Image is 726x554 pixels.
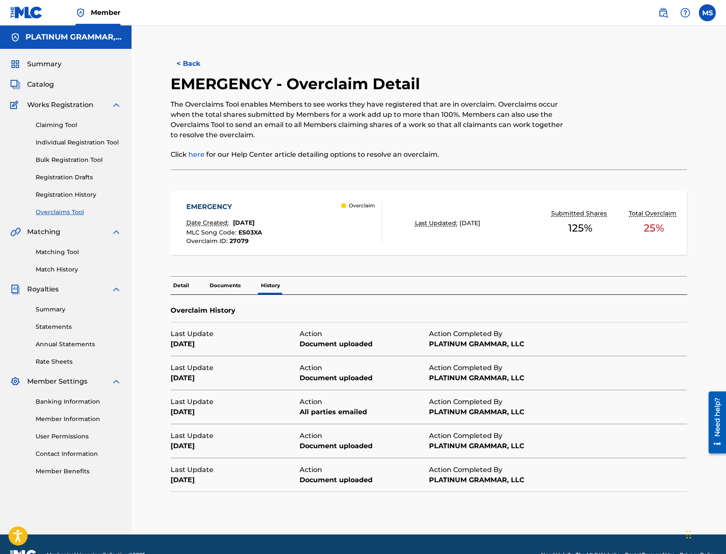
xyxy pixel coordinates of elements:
a: User Permissions [36,432,121,441]
p: History [258,277,283,294]
a: Individual Registration Tool [36,138,121,147]
img: Member Settings [10,376,20,387]
h5: PLATINUM GRAMMAR, LLC [25,32,121,42]
div: Last Update [171,465,300,475]
a: Summary [36,305,121,314]
span: 27079 [230,237,249,245]
div: All parties emailed [300,407,429,417]
a: Registration History [36,190,121,199]
img: Top Rightsholder [76,8,86,18]
img: search [658,8,668,18]
iframe: Chat Widget [684,513,726,554]
p: Overclaim [349,202,375,209]
span: Overclaim ID : [186,237,230,245]
a: Overclaims Tool [36,208,121,217]
div: Action Completed By [429,329,558,339]
a: EMERGENCYDate Created:[DATE]MLC Song Code:ES03XAOverclaim ID:27079 OverclaimLast Updated:[DATE]Su... [171,191,687,255]
button: < Back [171,53,221,74]
div: Action Completed By [429,363,558,373]
div: Drag [686,522,691,547]
span: [DATE] [233,219,255,226]
div: [DATE] [171,339,300,349]
p: The Overclaims Tool enables Members to see works they have registered that are in overclaim. Over... [171,99,568,140]
div: Document uploaded [300,339,429,349]
span: Catalog [27,79,54,90]
div: Document uploaded [300,373,429,383]
a: Registration Drafts [36,173,121,182]
a: Contact Information [36,449,121,458]
p: Date Created: [186,218,231,227]
div: [DATE] [171,373,300,383]
iframe: Resource Center [702,388,726,457]
a: Statements [36,322,121,331]
div: Action [300,397,429,407]
img: Works Registration [10,100,21,110]
div: PLATINUM GRAMMAR, LLC [429,407,558,417]
img: Accounts [10,32,20,42]
img: Royalties [10,284,20,294]
p: Submitted Shares [551,209,609,218]
div: PLATINUM GRAMMAR, LLC [429,475,558,485]
h2: EMERGENCY - Overclaim Detail [171,74,424,93]
img: MLC Logo [10,6,43,19]
a: Annual Statements [36,340,121,349]
div: [DATE] [171,407,300,417]
a: here [188,150,205,158]
div: PLATINUM GRAMMAR, LLC [429,441,558,451]
p: Detail [171,277,192,294]
span: [DATE] [460,219,480,227]
img: Catalog [10,79,20,90]
span: Member [91,8,121,17]
div: Last Update [171,397,300,407]
img: help [680,8,690,18]
div: Action [300,431,429,441]
span: 25 % [644,220,664,236]
div: Action Completed By [429,431,558,441]
img: expand [111,100,121,110]
div: Document uploaded [300,475,429,485]
span: Matching [27,227,60,237]
div: PLATINUM GRAMMAR, LLC [429,373,558,383]
div: Action [300,329,429,339]
span: 125 % [568,220,592,236]
a: Matching Tool [36,248,121,257]
span: Works Registration [27,100,93,110]
img: expand [111,284,121,294]
a: CatalogCatalog [10,79,54,90]
a: SummarySummary [10,59,62,69]
div: Overclaim History [171,295,687,322]
a: Public Search [655,4,672,21]
img: expand [111,376,121,387]
div: Document uploaded [300,441,429,451]
span: MLC Song Code : [186,229,238,236]
p: Documents [207,277,243,294]
span: ES03XA [238,229,262,236]
a: Banking Information [36,397,121,406]
a: Rate Sheets [36,357,121,366]
a: Member Benefits [36,467,121,476]
div: [DATE] [171,475,300,485]
p: Total Overclaim [629,209,678,218]
img: expand [111,227,121,237]
div: User Menu [699,4,716,21]
span: Summary [27,59,62,69]
div: Action Completed By [429,465,558,475]
div: Last Update [171,363,300,373]
a: Member Information [36,415,121,424]
div: Help [677,4,694,21]
p: Click for our Help Center article detailing options to resolve an overclaim. [171,150,568,160]
div: Last Update [171,431,300,441]
div: Action [300,465,429,475]
div: Action [300,363,429,373]
img: Summary [10,59,20,69]
div: [DATE] [171,441,300,451]
div: Last Update [171,329,300,339]
span: Member Settings [27,376,87,387]
p: Last Updated: [415,219,460,228]
img: Matching [10,227,21,237]
a: Claiming Tool [36,121,121,130]
div: Action Completed By [429,397,558,407]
